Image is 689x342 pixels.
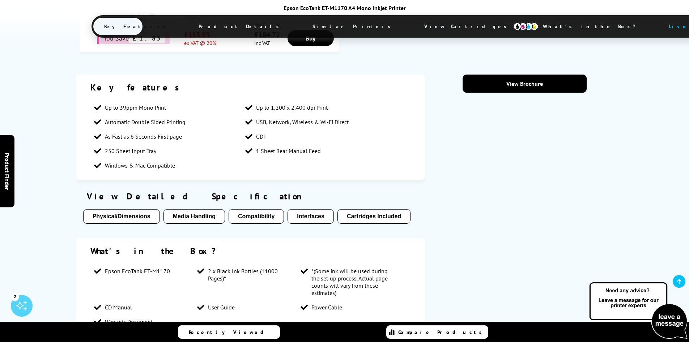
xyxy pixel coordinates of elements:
[413,17,524,36] span: View Cartridges
[513,22,539,30] img: cmyk-icon.svg
[208,304,235,311] span: User Guide
[254,39,280,46] span: inc VAT
[105,162,175,169] span: Windows & Mac Compatible
[184,39,216,46] span: ex VAT @ 20%
[256,133,265,140] span: GDI
[463,75,587,93] a: View Brochure
[163,209,225,224] button: Media Handling
[532,18,654,35] span: What’s in the Box?
[588,281,689,341] img: Open Live Chat window
[90,245,411,257] div: What's in the Box?
[105,267,170,275] span: Epson EcoTank ET-M1170
[337,209,411,224] button: Cartridges Included
[189,329,271,335] span: Recently Viewed
[105,318,153,325] span: Warranty Document
[302,18,405,35] span: Similar Printers
[386,325,488,339] a: Compare Products
[229,209,284,224] button: Compatibility
[83,191,418,202] div: View Detailed Specification
[105,118,186,126] span: Automatic Double Sided Printing
[105,104,166,111] span: Up to 39ppm Mono Print
[93,18,180,35] span: Key Features
[398,329,486,335] span: Compare Products
[11,292,19,300] div: 2
[288,209,334,224] button: Interfaces
[4,152,11,190] span: Product Finder
[311,267,397,296] span: *(Some ink will be used during the set-up process. Actual page counts will vary from these estima...
[311,304,342,311] span: Power Cable
[105,304,132,311] span: CD Manual
[208,267,293,282] span: 2 x Black Ink Bottles (11000 Pages)*
[256,104,328,111] span: Up to 1,200 x 2,400 dpi Print
[188,18,294,35] span: Product Details
[83,209,160,224] button: Physical/Dimensions
[256,147,321,155] span: 1 Sheet Rear Manual Feed
[178,325,280,339] a: Recently Viewed
[256,118,349,126] span: USB, Network, Wireless & Wi-Fi Direct
[92,4,598,12] div: Epson EcoTank ET-M1170 A4 Mono Inkjet Printer
[90,82,411,93] div: Key features
[105,147,156,155] span: 250 Sheet Input Tray
[105,133,182,140] span: As Fast as 6 Seconds First page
